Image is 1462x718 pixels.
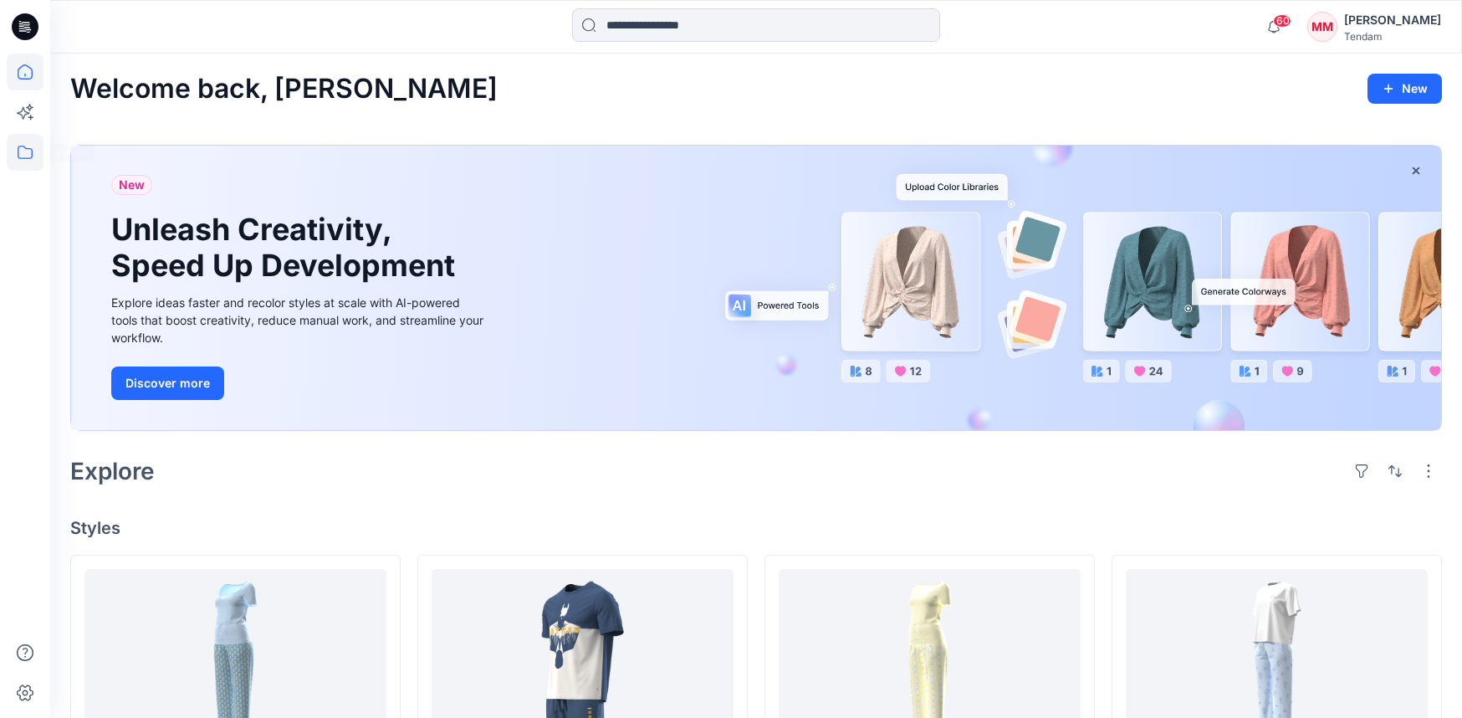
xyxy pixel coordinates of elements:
h2: Explore [70,458,155,485]
button: New [1367,74,1442,104]
button: Discover more [111,367,224,400]
h2: Welcome back, [PERSON_NAME] [70,74,498,105]
span: 60 [1273,14,1291,28]
h1: Unleash Creativity, Speed Up Development [111,212,463,284]
h4: Styles [70,518,1442,538]
div: Explore ideas faster and recolor styles at scale with AI-powered tools that boost creativity, red... [111,294,488,346]
div: [PERSON_NAME] [1344,10,1441,30]
div: MM [1307,12,1337,42]
span: New [119,175,145,195]
a: Discover more [111,367,488,400]
div: Tendam [1344,30,1441,43]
